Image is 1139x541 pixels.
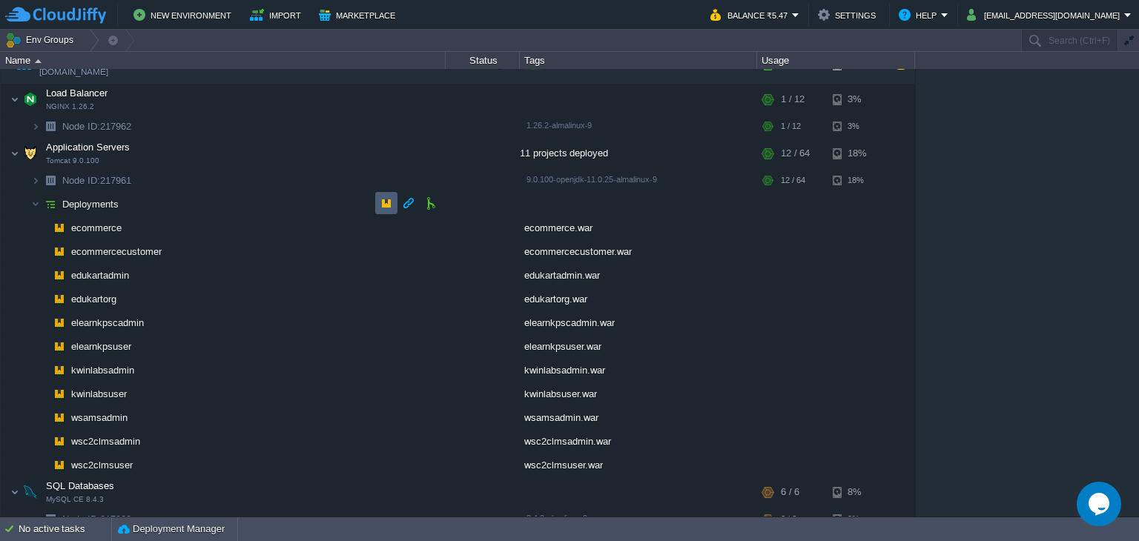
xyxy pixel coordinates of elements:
[446,52,519,69] div: Status
[49,430,70,453] img: AMDAwAAAACH5BAEAAAAALAAAAAABAAEAAAICRAEAOw==
[46,495,104,504] span: MySQL CE 8.4.3
[781,84,805,114] div: 1 / 12
[40,216,49,239] img: AMDAwAAAACH5BAEAAAAALAAAAAABAAEAAAICRAEAOw==
[35,59,42,63] img: AMDAwAAAACH5BAEAAAAALAAAAAABAAEAAAICRAEAOw==
[1,52,445,69] div: Name
[70,245,164,258] a: ecommercecustomer
[40,240,49,263] img: AMDAwAAAACH5BAEAAAAALAAAAAABAAEAAAICRAEAOw==
[10,84,19,114] img: AMDAwAAAACH5BAEAAAAALAAAAAABAAEAAAICRAEAOw==
[521,52,756,69] div: Tags
[319,6,400,24] button: Marketplace
[520,382,757,405] div: kwinlabsuser.war
[70,364,136,376] span: kwinlabsadmin
[49,382,70,405] img: AMDAwAAAACH5BAEAAAAALAAAAAABAAEAAAICRAEAOw==
[44,480,116,491] a: SQL DatabasesMySQL CE 8.4.3
[818,6,880,24] button: Settings
[70,435,142,448] a: wsc2clmsadmin
[61,198,121,210] span: Deployments
[833,477,881,507] div: 8%
[61,513,133,525] span: 217960
[520,454,757,477] div: wsc2clmsuser.war
[40,169,61,192] img: AMDAwAAAACH5BAEAAAAALAAAAAABAAEAAAICRAEAOw==
[70,340,133,353] a: elearnkpsuser
[19,517,111,541] div: No active tasks
[70,269,131,282] a: edukartadmin
[70,411,130,424] a: wsamsadmin
[40,382,49,405] img: AMDAwAAAACH5BAEAAAAALAAAAAABAAEAAAICRAEAOw==
[899,6,941,24] button: Help
[44,142,132,153] a: Application ServersTomcat 9.0.100
[520,406,757,429] div: wsamsadmin.war
[61,513,133,525] a: Node ID:217960
[710,6,792,24] button: Balance ₹5.47
[833,84,881,114] div: 3%
[46,102,94,111] span: NGINX 1.26.2
[44,479,116,492] span: SQL Databases
[520,139,757,168] div: 11 projects deployed
[31,508,40,531] img: AMDAwAAAACH5BAEAAAAALAAAAAABAAEAAAICRAEAOw==
[833,115,881,138] div: 3%
[20,477,41,507] img: AMDAwAAAACH5BAEAAAAALAAAAAABAAEAAAICRAEAOw==
[49,288,70,311] img: AMDAwAAAACH5BAEAAAAALAAAAAABAAEAAAICRAEAOw==
[20,139,41,168] img: AMDAwAAAACH5BAEAAAAALAAAAAABAAEAAAICRAEAOw==
[31,115,40,138] img: AMDAwAAAACH5BAEAAAAALAAAAAABAAEAAAICRAEAOw==
[61,120,133,133] span: 217962
[40,288,49,311] img: AMDAwAAAACH5BAEAAAAALAAAAAABAAEAAAICRAEAOw==
[133,6,236,24] button: New Environment
[781,139,810,168] div: 12 / 64
[44,87,110,99] span: Load Balancer
[10,139,19,168] img: AMDAwAAAACH5BAEAAAAALAAAAAABAAEAAAICRAEAOw==
[5,30,79,50] button: Env Groups
[46,156,99,165] span: Tomcat 9.0.100
[40,454,49,477] img: AMDAwAAAACH5BAEAAAAALAAAAAABAAEAAAICRAEAOw==
[40,430,49,453] img: AMDAwAAAACH5BAEAAAAALAAAAAABAAEAAAICRAEAOw==
[520,264,757,287] div: edukartadmin.war
[40,508,61,531] img: AMDAwAAAACH5BAEAAAAALAAAAAABAAEAAAICRAEAOw==
[781,115,801,138] div: 1 / 12
[526,175,657,184] span: 9.0.100-openjdk-11.0.25-almalinux-9
[70,388,129,400] span: kwinlabsuser
[40,335,49,358] img: AMDAwAAAACH5BAEAAAAALAAAAAABAAEAAAICRAEAOw==
[70,316,146,329] a: elearnkpscadmin
[70,293,119,305] a: edukartorg
[40,193,61,216] img: AMDAwAAAACH5BAEAAAAALAAAAAABAAEAAAICRAEAOw==
[62,175,100,186] span: Node ID:
[49,406,70,429] img: AMDAwAAAACH5BAEAAAAALAAAAAABAAEAAAICRAEAOw==
[5,6,106,24] img: CloudJiffy
[520,430,757,453] div: wsc2clmsadmin.war
[967,6,1124,24] button: [EMAIL_ADDRESS][DOMAIN_NAME]
[31,193,40,216] img: AMDAwAAAACH5BAEAAAAALAAAAAABAAEAAAICRAEAOw==
[520,335,757,358] div: elearnkpsuser.war
[70,459,135,471] a: wsc2clmsuser
[520,311,757,334] div: elearnkpscadmin.war
[1077,482,1124,526] iframe: chat widget
[40,264,49,287] img: AMDAwAAAACH5BAEAAAAALAAAAAABAAEAAAICRAEAOw==
[833,169,881,192] div: 18%
[526,121,592,130] span: 1.26.2-almalinux-9
[833,508,881,531] div: 8%
[62,514,100,525] span: Node ID:
[833,139,881,168] div: 18%
[520,288,757,311] div: edukartorg.war
[49,335,70,358] img: AMDAwAAAACH5BAEAAAAALAAAAAABAAEAAAICRAEAOw==
[520,216,757,239] div: ecommerce.war
[20,84,41,114] img: AMDAwAAAACH5BAEAAAAALAAAAAABAAEAAAICRAEAOw==
[781,477,799,507] div: 6 / 6
[781,508,796,531] div: 6 / 6
[61,120,133,133] a: Node ID:217962
[40,311,49,334] img: AMDAwAAAACH5BAEAAAAALAAAAAABAAEAAAICRAEAOw==
[49,216,70,239] img: AMDAwAAAACH5BAEAAAAALAAAAAABAAEAAAICRAEAOw==
[40,115,61,138] img: AMDAwAAAACH5BAEAAAAALAAAAAABAAEAAAICRAEAOw==
[758,52,914,69] div: Usage
[520,359,757,382] div: kwinlabsadmin.war
[44,87,110,99] a: Load BalancerNGINX 1.26.2
[39,64,108,79] a: [DOMAIN_NAME]
[70,222,124,234] a: ecommerce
